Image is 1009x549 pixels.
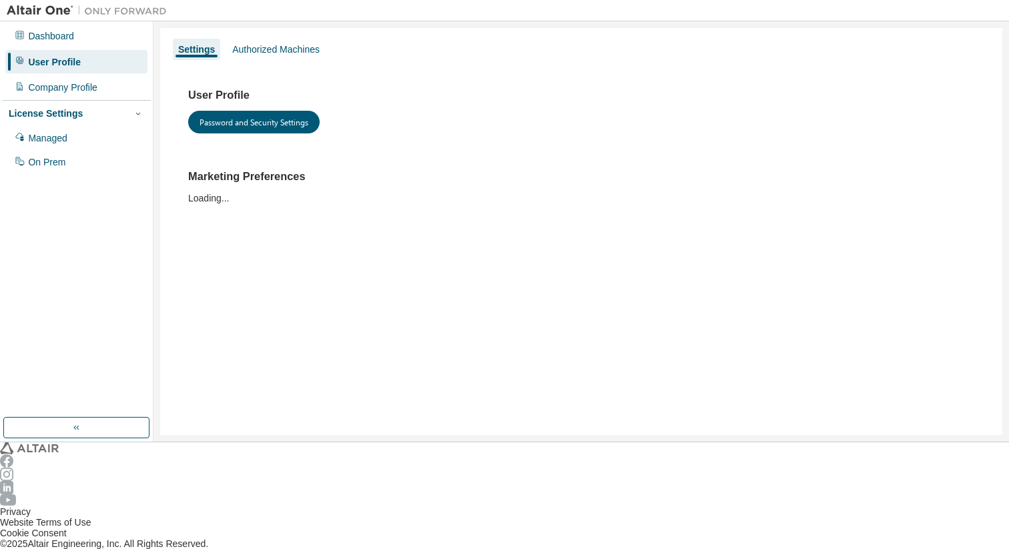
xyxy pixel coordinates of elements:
div: On Prem [28,157,65,167]
h3: Marketing Preferences [188,171,974,181]
img: Altair One [7,4,174,17]
div: Dashboard [28,31,74,41]
div: Loading... [188,171,974,203]
h3: User Profile [188,89,974,100]
div: Managed [28,133,67,143]
div: Company Profile [28,82,97,93]
div: Authorized Machines [232,44,320,55]
div: User Profile [28,57,81,67]
div: Settings [178,44,215,55]
button: Password and Security Settings [188,111,320,133]
div: License Settings [9,108,83,119]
